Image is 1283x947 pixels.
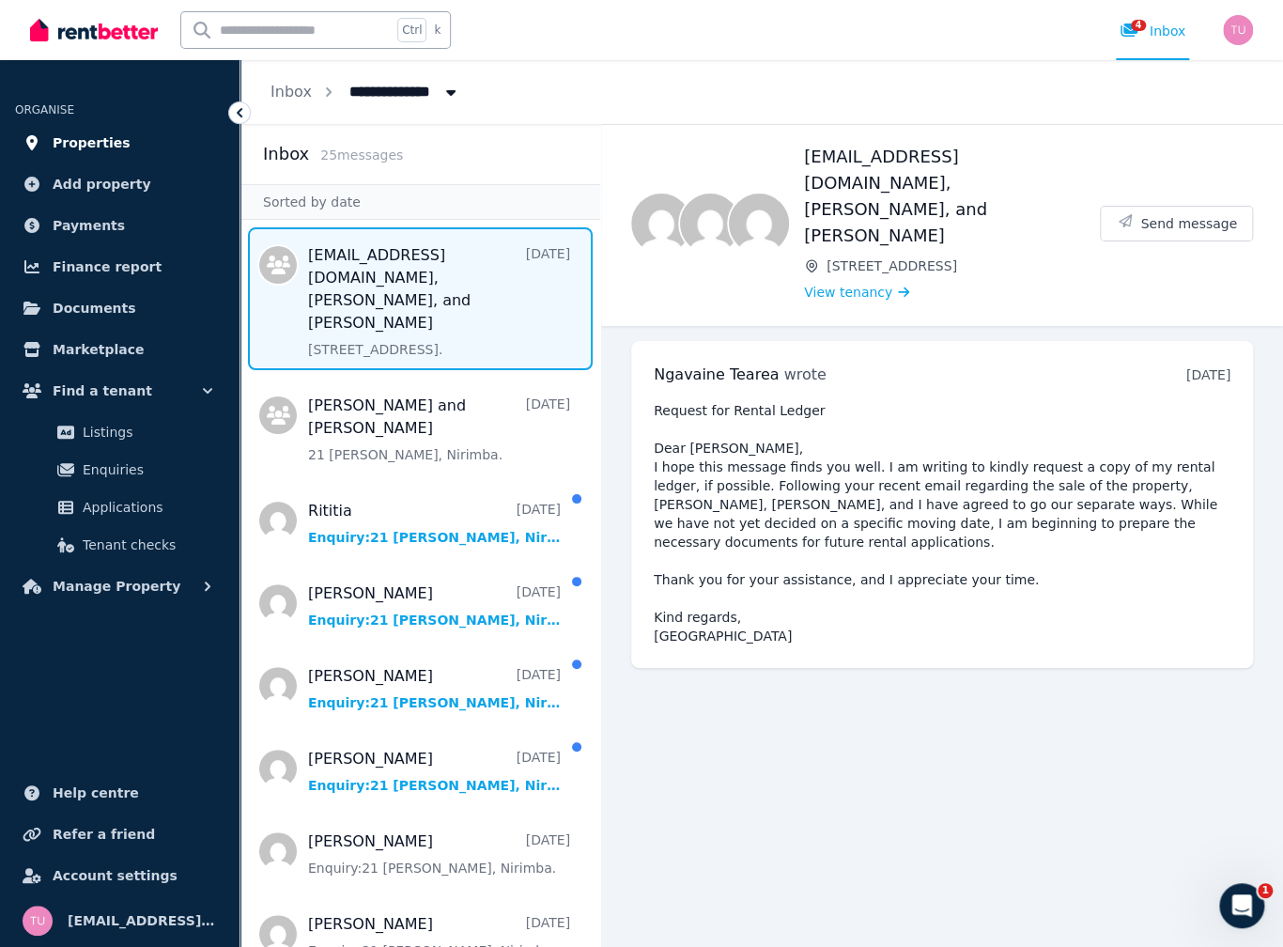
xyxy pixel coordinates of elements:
[1140,214,1237,233] span: Send message
[53,823,155,846] span: Refer a friend
[308,665,561,712] a: [PERSON_NAME][DATE]Enquiry:21 [PERSON_NAME], Nirimba.
[23,451,217,489] a: Enquiries
[680,194,740,254] img: Ngavaine Tearea
[53,782,139,804] span: Help centre
[23,526,217,564] a: Tenant checks
[308,582,561,629] a: [PERSON_NAME][DATE]Enquiry:21 [PERSON_NAME], Nirimba.
[30,16,158,44] img: RentBetter
[53,256,162,278] span: Finance report
[308,831,570,877] a: [PERSON_NAME][DATE]Enquiry:21 [PERSON_NAME], Nirimba.
[308,500,561,547] a: Rititia[DATE]Enquiry:21 [PERSON_NAME], Nirimba.
[15,372,224,410] button: Find a tenant
[263,141,309,167] h2: Inbox
[804,283,892,302] span: View tenancy
[1131,20,1146,31] span: 4
[631,194,691,254] img: Laurence Kaiwai
[53,297,136,319] span: Documents
[1186,367,1230,382] time: [DATE]
[53,338,144,361] span: Marketplace
[654,365,779,383] span: Ngavaine Tearea
[68,909,217,932] span: [EMAIL_ADDRESS][DOMAIN_NAME]
[53,864,178,887] span: Account settings
[83,458,209,481] span: Enquiries
[15,103,74,116] span: ORGANISE
[827,256,1100,275] span: [STREET_ADDRESS]
[804,144,1100,249] h1: [EMAIL_ADDRESS][DOMAIN_NAME], [PERSON_NAME], and [PERSON_NAME]
[83,496,209,519] span: Applications
[240,60,490,124] nav: Breadcrumb
[1120,22,1185,40] div: Inbox
[308,244,570,359] a: [EMAIL_ADDRESS][DOMAIN_NAME], [PERSON_NAME], and [PERSON_NAME][DATE][STREET_ADDRESS].
[15,248,224,286] a: Finance report
[308,395,570,464] a: [PERSON_NAME] and [PERSON_NAME][DATE]21 [PERSON_NAME], Nirimba.
[15,331,224,368] a: Marketplace
[271,83,312,101] a: Inbox
[308,748,561,795] a: [PERSON_NAME][DATE]Enquiry:21 [PERSON_NAME], Nirimba.
[53,380,152,402] span: Find a tenant
[23,906,53,936] img: tucksy@gmail.com
[53,132,131,154] span: Properties
[15,857,224,894] a: Account settings
[15,567,224,605] button: Manage Property
[53,214,125,237] span: Payments
[83,534,209,556] span: Tenant checks
[53,173,151,195] span: Add property
[15,774,224,812] a: Help centre
[53,575,180,598] span: Manage Property
[1223,15,1253,45] img: tucksy@gmail.com
[434,23,441,38] span: k
[240,184,600,220] div: Sorted by date
[1258,883,1273,898] span: 1
[320,147,403,163] span: 25 message s
[783,365,826,383] span: wrote
[654,401,1230,645] pre: Request for Rental Ledger Dear [PERSON_NAME], I hope this message finds you well. I am writing to...
[804,283,909,302] a: View tenancy
[15,207,224,244] a: Payments
[23,489,217,526] a: Applications
[1101,207,1252,241] button: Send message
[729,194,789,254] img: colet_e@hotmail.com
[397,18,426,42] span: Ctrl
[15,165,224,203] a: Add property
[83,421,209,443] span: Listings
[15,815,224,853] a: Refer a friend
[23,413,217,451] a: Listings
[15,289,224,327] a: Documents
[15,124,224,162] a: Properties
[1219,883,1264,928] iframe: Intercom live chat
